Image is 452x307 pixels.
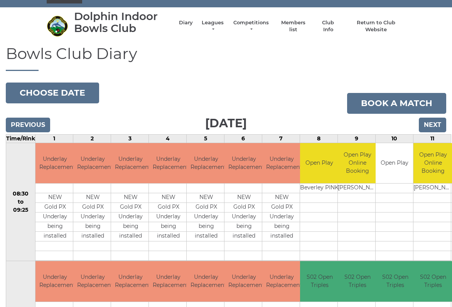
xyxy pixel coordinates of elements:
[74,10,171,34] div: Dolphin Indoor Bowls Club
[187,203,226,213] td: Gold PX
[35,134,73,143] td: 1
[111,203,150,213] td: Gold PX
[300,184,339,193] td: Beverley PINK
[224,134,262,143] td: 6
[35,193,74,203] td: NEW
[187,193,226,203] td: NEW
[111,222,150,232] td: being
[224,232,263,241] td: installed
[149,203,188,213] td: Gold PX
[262,222,301,232] td: being
[73,232,112,241] td: installed
[149,143,188,184] td: Underlay Replacement
[149,261,188,302] td: Underlay Replacement
[111,213,150,222] td: Underlay
[347,19,405,33] a: Return to Club Website
[224,143,263,184] td: Underlay Replacement
[35,213,74,222] td: Underlay
[233,19,270,33] a: Competitions
[262,232,301,241] td: installed
[413,134,451,143] td: 11
[73,134,111,143] td: 2
[262,213,301,222] td: Underlay
[149,222,188,232] td: being
[187,143,226,184] td: Underlay Replacement
[35,232,74,241] td: installed
[111,232,150,241] td: installed
[6,118,50,132] input: Previous
[224,261,263,302] td: Underlay Replacement
[262,134,300,143] td: 7
[419,118,446,132] input: Next
[179,19,193,26] a: Diary
[35,222,74,232] td: being
[35,143,74,184] td: Underlay Replacement
[35,261,74,302] td: Underlay Replacement
[347,93,446,114] a: Book a match
[376,134,413,143] td: 10
[300,261,339,302] td: S02 Open Triples
[6,143,35,261] td: 08:30 to 09:25
[262,203,301,213] td: Gold PX
[338,261,377,302] td: S02 Open Triples
[111,193,150,203] td: NEW
[149,134,187,143] td: 4
[376,143,413,184] td: Open Play
[187,213,226,222] td: Underlay
[224,222,263,232] td: being
[187,134,224,143] td: 5
[73,143,112,184] td: Underlay Replacement
[187,232,226,241] td: installed
[111,143,150,184] td: Underlay Replacement
[317,19,339,33] a: Club Info
[73,213,112,222] td: Underlay
[149,193,188,203] td: NEW
[224,213,263,222] td: Underlay
[187,222,226,232] td: being
[224,203,263,213] td: Gold PX
[262,143,301,184] td: Underlay Replacement
[338,134,376,143] td: 9
[6,45,446,71] h1: Bowls Club Diary
[338,184,377,193] td: [PERSON_NAME]
[376,261,415,302] td: S02 Open Triples
[73,203,112,213] td: Gold PX
[111,134,149,143] td: 3
[6,134,35,143] td: Time/Rink
[73,193,112,203] td: NEW
[262,261,301,302] td: Underlay Replacement
[262,193,301,203] td: NEW
[149,232,188,241] td: installed
[149,213,188,222] td: Underlay
[111,261,150,302] td: Underlay Replacement
[6,83,99,103] button: Choose date
[300,134,338,143] td: 8
[35,203,74,213] td: Gold PX
[338,143,377,184] td: Open Play Online Booking
[277,19,309,33] a: Members list
[201,19,225,33] a: Leagues
[224,193,263,203] td: NEW
[187,261,226,302] td: Underlay Replacement
[73,261,112,302] td: Underlay Replacement
[300,143,339,184] td: Open Play
[47,15,68,37] img: Dolphin Indoor Bowls Club
[73,222,112,232] td: being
